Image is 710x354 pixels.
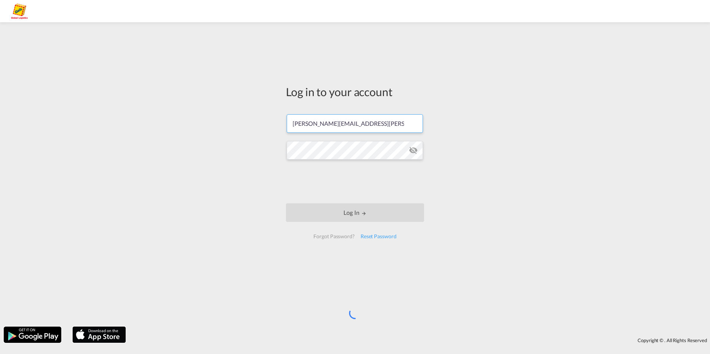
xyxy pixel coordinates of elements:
input: Enter email/phone number [287,114,423,133]
img: google.png [3,326,62,344]
div: Copyright © . All Rights Reserved [130,334,710,347]
img: apple.png [72,326,127,344]
div: Reset Password [358,230,400,243]
img: a2a4a140666c11eeab5485e577415959.png [11,3,28,20]
div: Forgot Password? [310,230,357,243]
div: Log in to your account [286,84,424,99]
button: LOGIN [286,203,424,222]
iframe: reCAPTCHA [299,167,411,196]
md-icon: icon-eye-off [409,146,418,155]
